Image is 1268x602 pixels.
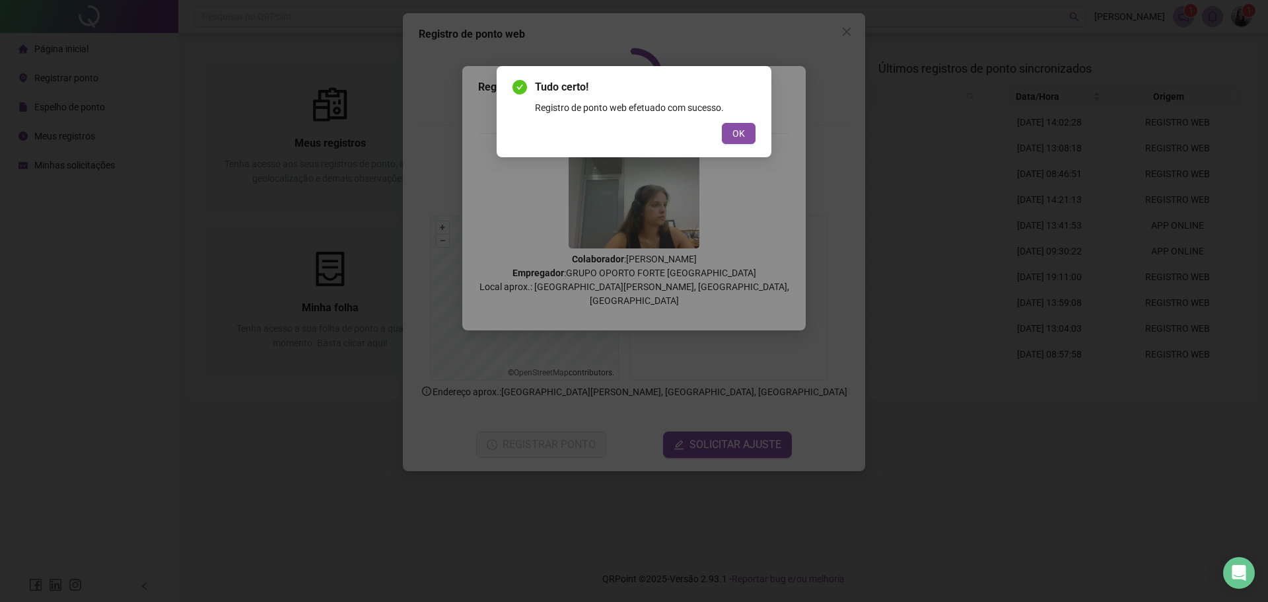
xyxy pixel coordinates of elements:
span: check-circle [512,80,527,94]
span: Tudo certo! [535,79,756,95]
div: Open Intercom Messenger [1223,557,1255,589]
span: OK [732,126,745,141]
button: OK [722,123,756,144]
div: Registro de ponto web efetuado com sucesso. [535,100,756,115]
